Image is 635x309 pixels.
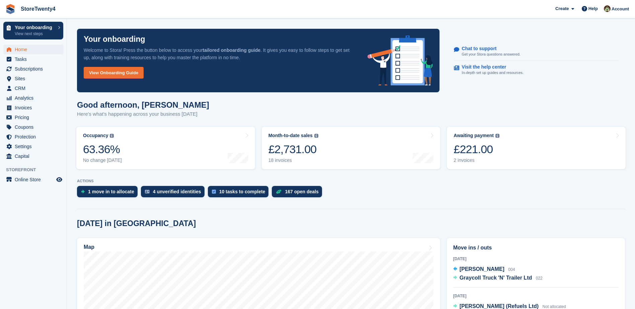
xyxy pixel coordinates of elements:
span: Invoices [15,103,55,112]
a: menu [3,45,63,54]
p: Visit the help center [462,64,518,70]
a: Graycoll Truck 'N' Trailer Ltd 022 [453,274,543,283]
span: Account [612,6,629,12]
div: 167 open deals [285,189,318,194]
a: menu [3,175,63,184]
a: [PERSON_NAME] 004 [453,265,515,274]
a: Month-to-date sales £2,731.00 18 invoices [262,127,441,169]
img: Lee Hanlon [604,5,611,12]
h2: [DATE] in [GEOGRAPHIC_DATA] [77,219,196,228]
span: Online Store [15,175,55,184]
div: 2 invoices [454,158,499,163]
span: 004 [508,267,515,272]
span: CRM [15,84,55,93]
span: Sites [15,74,55,83]
div: 63.36% [83,142,122,156]
p: Welcome to Stora! Press the button below to access your . It gives you easy to follow steps to ge... [84,46,357,61]
div: [DATE] [453,293,619,299]
div: £2,731.00 [268,142,318,156]
img: icon-info-grey-7440780725fd019a000dd9b08b2336e03edf1995a4989e88bcd33f0948082b44.svg [495,134,499,138]
span: Subscriptions [15,64,55,74]
a: Awaiting payment £221.00 2 invoices [447,127,626,169]
p: View next steps [15,31,55,37]
div: No change [DATE] [83,158,122,163]
a: menu [3,84,63,93]
p: Get your Stora questions answered. [462,51,520,57]
span: Create [555,5,569,12]
div: 4 unverified identities [153,189,201,194]
p: Your onboarding [15,25,55,30]
span: 022 [536,276,543,281]
a: menu [3,113,63,122]
p: In-depth set up guides and resources. [462,70,524,76]
div: Month-to-date sales [268,133,313,138]
a: menu [3,132,63,141]
div: [DATE] [453,256,619,262]
a: 1 move in to allocate [77,186,141,201]
img: icon-info-grey-7440780725fd019a000dd9b08b2336e03edf1995a4989e88bcd33f0948082b44.svg [314,134,318,138]
a: Occupancy 63.36% No change [DATE] [76,127,255,169]
span: [PERSON_NAME] (Refuels Ltd) [460,303,539,309]
span: [PERSON_NAME] [460,266,504,272]
a: 4 unverified identities [141,186,208,201]
span: Settings [15,142,55,151]
a: Preview store [55,176,63,184]
span: Analytics [15,93,55,103]
span: Protection [15,132,55,141]
span: Capital [15,151,55,161]
img: verify_identity-adf6edd0f0f0b5bbfe63781bf79b02c33cf7c696d77639b501bdc392416b5a36.svg [145,190,150,194]
a: menu [3,64,63,74]
a: View Onboarding Guide [84,67,144,79]
div: 18 invoices [268,158,318,163]
a: menu [3,142,63,151]
div: 10 tasks to complete [219,189,265,194]
a: menu [3,122,63,132]
img: onboarding-info-6c161a55d2c0e0a8cae90662b2fe09162a5109e8cc188191df67fb4f79e88e88.svg [368,35,433,86]
span: Graycoll Truck 'N' Trailer Ltd [460,275,532,281]
span: Help [588,5,598,12]
a: menu [3,55,63,64]
h2: Move ins / outs [453,244,619,252]
p: ACTIONS [77,179,625,183]
h2: Map [84,244,94,250]
img: task-75834270c22a3079a89374b754ae025e5fb1db73e45f91037f5363f120a921f8.svg [212,190,216,194]
span: Home [15,45,55,54]
p: Chat to support [462,46,515,51]
div: Occupancy [83,133,108,138]
a: 10 tasks to complete [208,186,272,201]
a: menu [3,74,63,83]
span: Tasks [15,55,55,64]
div: £221.00 [454,142,499,156]
img: move_ins_to_allocate_icon-fdf77a2bb77ea45bf5b3d319d69a93e2d87916cf1d5bf7949dd705db3b84f3ca.svg [81,190,85,194]
a: Chat to support Get your Stora questions answered. [454,42,619,61]
a: menu [3,151,63,161]
span: Pricing [15,113,55,122]
h1: Good afternoon, [PERSON_NAME] [77,100,209,109]
a: Your onboarding View next steps [3,22,63,39]
img: stora-icon-8386f47178a22dfd0bd8f6a31ec36ba5ce8667c1dd55bd0f319d3a0aa187defe.svg [5,4,15,14]
img: icon-info-grey-7440780725fd019a000dd9b08b2336e03edf1995a4989e88bcd33f0948082b44.svg [110,134,114,138]
p: Your onboarding [84,35,145,43]
a: Visit the help center In-depth set up guides and resources. [454,61,619,79]
a: menu [3,103,63,112]
div: Awaiting payment [454,133,494,138]
a: menu [3,93,63,103]
img: deal-1b604bf984904fb50ccaf53a9ad4b4a5d6e5aea283cecdc64d6e3604feb123c2.svg [276,189,282,194]
p: Here's what's happening across your business [DATE] [77,110,209,118]
span: Coupons [15,122,55,132]
span: Not allocated [543,304,566,309]
span: Storefront [6,167,67,173]
div: 1 move in to allocate [88,189,134,194]
strong: tailored onboarding guide [203,47,260,53]
a: StoreTwenty4 [18,3,58,14]
a: 167 open deals [272,186,325,201]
